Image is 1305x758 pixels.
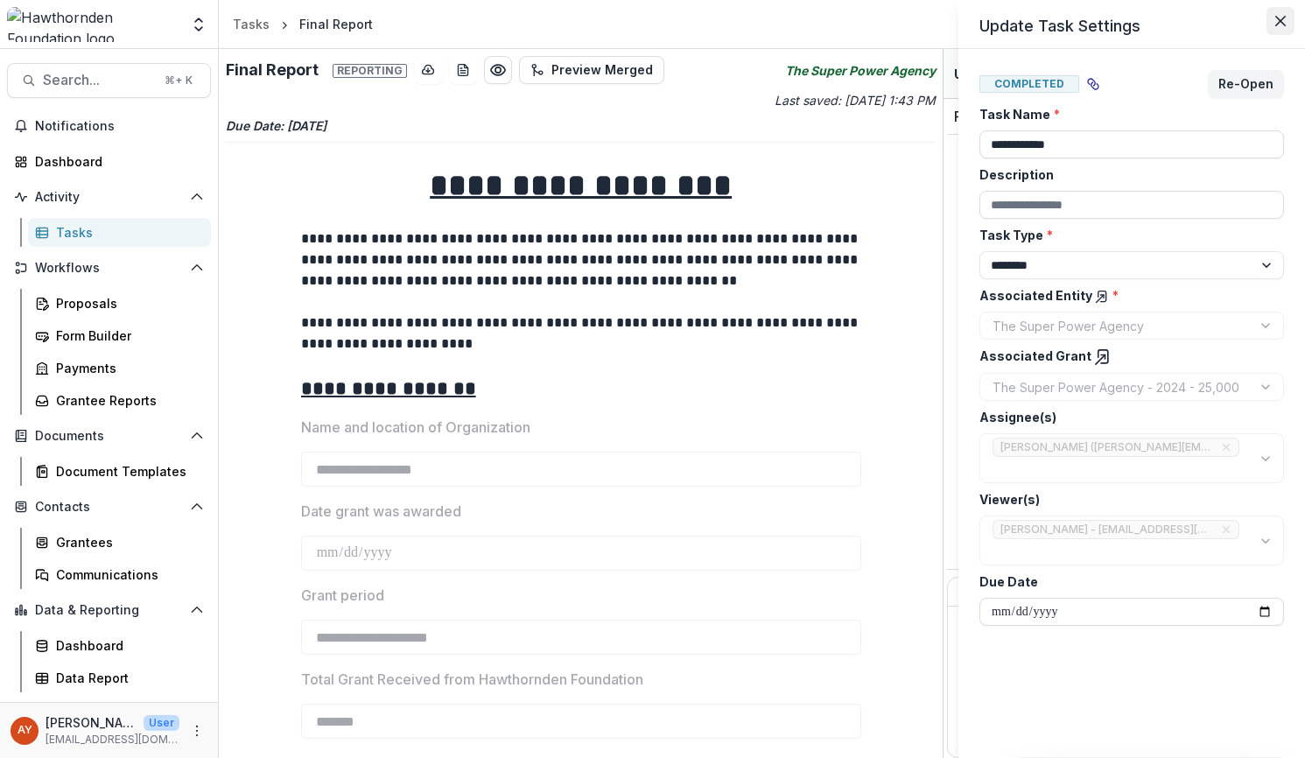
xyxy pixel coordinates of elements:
[979,75,1079,93] span: Completed
[979,408,1273,426] label: Assignee(s)
[979,105,1273,123] label: Task Name
[1208,70,1284,98] button: Re-Open
[1266,7,1294,35] button: Close
[979,572,1273,591] label: Due Date
[979,226,1273,244] label: Task Type
[979,165,1273,184] label: Description
[979,490,1273,509] label: Viewer(s)
[979,347,1273,366] label: Associated Grant
[979,286,1273,305] label: Associated Entity
[1079,70,1107,98] button: View dependent tasks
